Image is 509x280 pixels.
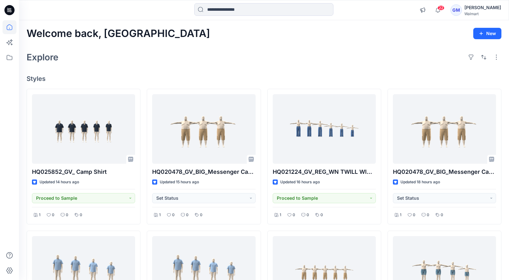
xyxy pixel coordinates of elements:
[66,212,68,218] p: 0
[32,94,135,164] a: HQ025852_GV_ Camp Shirt
[27,75,501,82] h4: Styles
[200,212,202,218] p: 0
[40,179,79,186] p: Updated 14 hours ago
[293,212,295,218] p: 0
[450,4,462,16] div: GM
[273,94,376,164] a: HQ021224_GV_REG_WN TWILL WIDE LEG PULL ON
[80,212,82,218] p: 0
[413,212,415,218] p: 0
[172,212,175,218] p: 0
[32,167,135,176] p: HQ025852_GV_ Camp Shirt
[464,4,501,11] div: [PERSON_NAME]
[393,94,496,164] a: HQ020478_GV_BIG_Messenger Cargo Short
[427,212,429,218] p: 0
[27,28,210,40] h2: Welcome back, [GEOGRAPHIC_DATA]
[441,212,443,218] p: 0
[39,212,40,218] p: 1
[400,212,401,218] p: 1
[152,94,255,164] a: HQ020478_GV_BIG_Messenger Cargo Short
[464,11,501,16] div: Walmart
[473,28,501,39] button: New
[280,212,281,218] p: 1
[160,179,199,186] p: Updated 15 hours ago
[159,212,161,218] p: 1
[307,212,309,218] p: 0
[400,179,440,186] p: Updated 18 hours ago
[438,5,444,10] span: 22
[273,167,376,176] p: HQ021224_GV_REG_WN TWILL WIDE LEG PULL ON
[393,167,496,176] p: HQ020478_GV_BIG_Messenger Cargo Short
[186,212,189,218] p: 0
[27,52,59,62] h2: Explore
[320,212,323,218] p: 0
[152,167,255,176] p: HQ020478_GV_BIG_Messenger Cargo Short
[52,212,54,218] p: 0
[280,179,320,186] p: Updated 16 hours ago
